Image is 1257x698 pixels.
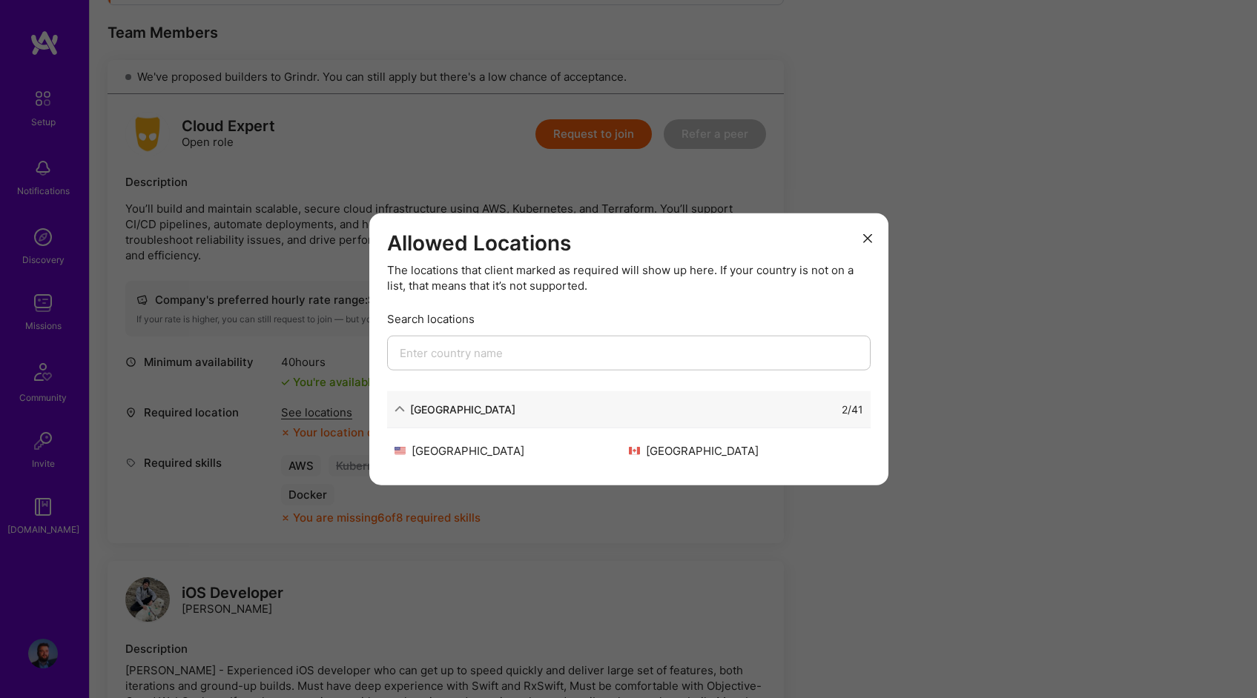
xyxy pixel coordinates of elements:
[395,404,405,414] i: icon ArrowDown
[395,442,629,458] div: [GEOGRAPHIC_DATA]
[387,310,871,326] div: Search locations
[629,446,640,454] img: Canada
[387,262,871,293] div: The locations that client marked as required will show up here. If your country is not on a list,...
[410,401,515,416] div: [GEOGRAPHIC_DATA]
[369,213,888,485] div: modal
[842,401,863,416] div: 2 / 41
[863,233,872,242] i: icon Close
[387,335,871,370] input: Enter country name
[395,446,406,454] img: United States
[629,442,863,458] div: [GEOGRAPHIC_DATA]
[387,231,871,256] h3: Allowed Locations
